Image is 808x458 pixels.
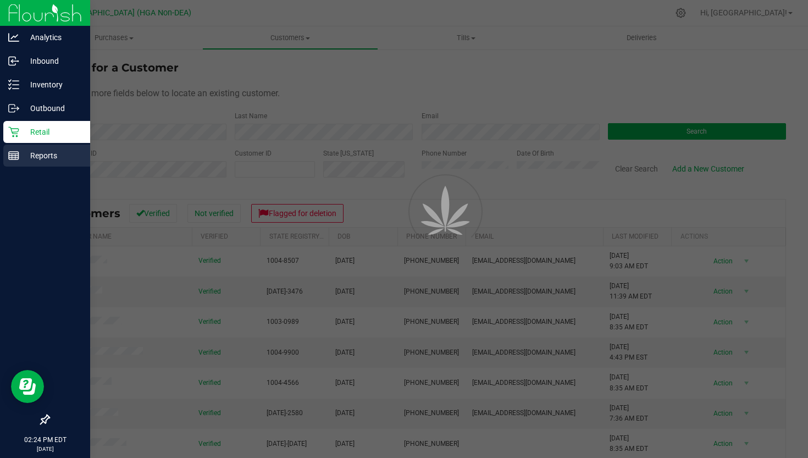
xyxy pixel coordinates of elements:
[8,103,19,114] inline-svg: Outbound
[8,150,19,161] inline-svg: Reports
[5,435,85,445] p: 02:24 PM EDT
[19,31,85,44] p: Analytics
[5,445,85,453] p: [DATE]
[8,79,19,90] inline-svg: Inventory
[19,54,85,68] p: Inbound
[8,32,19,43] inline-svg: Analytics
[19,125,85,139] p: Retail
[8,126,19,137] inline-svg: Retail
[8,56,19,67] inline-svg: Inbound
[19,78,85,91] p: Inventory
[19,149,85,162] p: Reports
[19,102,85,115] p: Outbound
[11,370,44,403] iframe: Resource center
